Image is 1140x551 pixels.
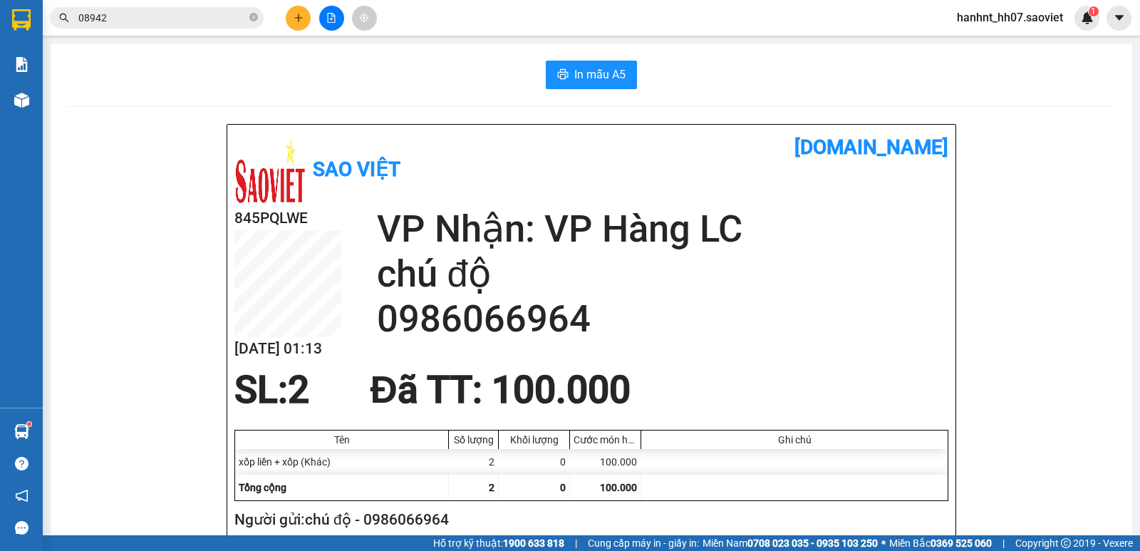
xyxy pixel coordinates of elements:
div: Số lượng [452,434,494,446]
span: Tổng cộng [239,482,286,493]
img: logo.jpg [234,135,306,207]
span: 2 [489,482,494,493]
div: Khối lượng [502,434,566,446]
span: copyright [1061,538,1071,548]
div: 100.000 [570,449,641,475]
span: Cung cấp máy in - giấy in: [588,535,699,551]
button: printerIn mẫu A5 [546,61,637,89]
div: Ghi chú [645,434,944,446]
sup: 1 [1089,6,1099,16]
strong: 0369 525 060 [931,537,992,549]
h2: 845PQLWE [234,207,341,230]
span: hanhnt_hh07.saoviet [945,9,1074,26]
span: Hỗ trợ kỹ thuật: [433,535,564,551]
span: | [575,535,577,551]
button: caret-down [1107,6,1131,31]
b: [DOMAIN_NAME] [794,135,948,159]
span: SL: [234,368,288,412]
button: aim [352,6,377,31]
input: Tìm tên, số ĐT hoặc mã đơn [78,10,247,26]
div: Cước món hàng [574,434,637,446]
b: Sao Việt [313,158,400,181]
span: printer [557,68,569,82]
span: ⚪️ [881,540,886,546]
span: In mẫu A5 [574,66,626,83]
span: 2 [288,368,309,412]
h2: chú độ [377,252,948,297]
button: plus [286,6,311,31]
span: Đã TT : 100.000 [370,368,630,412]
h2: [DATE] 01:13 [234,337,341,361]
strong: 1900 633 818 [503,537,564,549]
span: Miền Bắc [889,535,992,551]
sup: 1 [27,422,31,426]
img: icon-new-feature [1081,11,1094,24]
span: | [1002,535,1005,551]
div: 0 [499,449,570,475]
img: solution-icon [14,57,29,72]
h2: VP Nhận: VP Hàng LC [377,207,948,252]
span: 0 [560,482,566,493]
div: 2 [449,449,499,475]
span: notification [15,489,28,503]
h2: 0986066964 [377,297,948,341]
div: xốp liền + xốp (Khác) [235,449,449,475]
span: caret-down [1113,11,1126,24]
img: warehouse-icon [14,93,29,108]
span: plus [294,13,304,23]
span: search [59,13,69,23]
span: question-circle [15,457,28,470]
span: close-circle [249,11,258,25]
span: Miền Nam [703,535,878,551]
strong: 0708 023 035 - 0935 103 250 [747,537,878,549]
button: file-add [319,6,344,31]
h2: Người gửi: chú độ - 0986066964 [234,508,943,532]
span: file-add [326,13,336,23]
span: close-circle [249,13,258,21]
img: logo-vxr [12,9,31,31]
span: aim [359,13,369,23]
div: Tên [239,434,445,446]
span: message [15,521,28,535]
img: warehouse-icon [14,424,29,439]
span: 1 [1091,6,1096,16]
span: 100.000 [600,482,637,493]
